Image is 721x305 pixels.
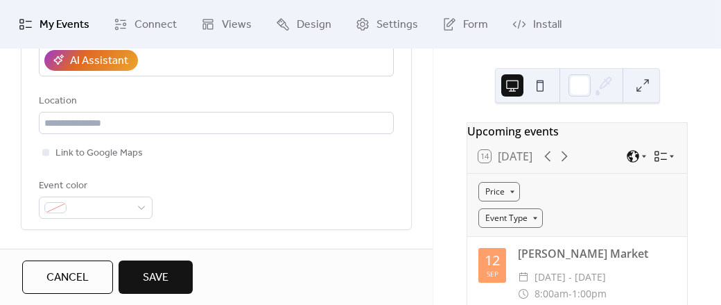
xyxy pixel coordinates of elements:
a: My Events [8,6,100,43]
a: Form [432,6,498,43]
a: Connect [103,6,187,43]
span: 1:00pm [572,286,607,302]
div: Upcoming events [467,123,687,140]
span: Link to Google Maps [55,145,143,162]
div: ​ [518,286,529,302]
div: 12 [485,254,500,267]
span: My Events [40,17,89,33]
div: ​ [518,269,529,286]
div: AI Assistant [70,53,128,69]
div: Location [39,93,391,110]
span: - [568,286,572,302]
div: Sep [487,270,498,277]
div: Event color [39,178,150,195]
button: Save [119,261,193,294]
span: Views [222,17,252,33]
span: Design [297,17,331,33]
button: Cancel [22,261,113,294]
span: Install [533,17,562,33]
span: Connect [134,17,177,33]
span: Save [143,270,168,286]
span: Date and time [39,245,110,262]
a: Views [191,6,262,43]
a: [PERSON_NAME] Market [518,246,648,261]
span: Cancel [46,270,89,286]
span: Settings [376,17,418,33]
a: Settings [345,6,428,43]
span: Form [463,17,488,33]
a: Install [502,6,572,43]
span: [DATE] - [DATE] [535,269,606,286]
button: AI Assistant [44,50,138,71]
a: Design [266,6,342,43]
span: 8:00am [535,286,568,302]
